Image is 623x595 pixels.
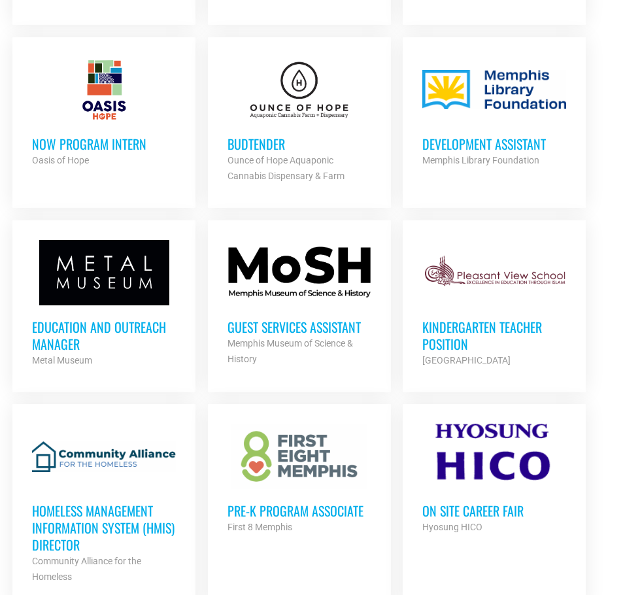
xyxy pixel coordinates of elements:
[32,502,176,553] h3: Homeless Management Information System (HMIS) Director
[403,37,586,188] a: Development Assistant Memphis Library Foundation
[227,155,345,181] strong: Ounce of Hope Aquaponic Cannabis Dispensary & Farm
[208,220,391,386] a: Guest Services Assistant Memphis Museum of Science & History
[32,355,92,365] strong: Metal Museum
[32,318,176,352] h3: Education and Outreach Manager
[208,37,391,203] a: Budtender Ounce of Hope Aquaponic Cannabis Dispensary & Farm
[422,135,566,152] h3: Development Assistant
[227,502,371,519] h3: Pre-K Program Associate
[32,135,176,152] h3: NOW Program Intern
[422,155,539,165] strong: Memphis Library Foundation
[12,37,195,188] a: NOW Program Intern Oasis of Hope
[422,355,511,365] strong: [GEOGRAPHIC_DATA]
[32,556,141,582] strong: Community Alliance for the Homeless
[422,502,566,519] h3: On Site Career Fair
[208,404,391,554] a: Pre-K Program Associate First 8 Memphis
[227,522,292,532] strong: First 8 Memphis
[12,220,195,388] a: Education and Outreach Manager Metal Museum
[403,404,586,554] a: On Site Career Fair Hyosung HICO
[403,220,586,388] a: Kindergarten Teacher Position [GEOGRAPHIC_DATA]
[227,135,371,152] h3: Budtender
[227,318,371,335] h3: Guest Services Assistant
[32,155,89,165] strong: Oasis of Hope
[422,318,566,352] h3: Kindergarten Teacher Position
[227,338,353,364] strong: Memphis Museum of Science & History
[422,522,482,532] strong: Hyosung HICO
